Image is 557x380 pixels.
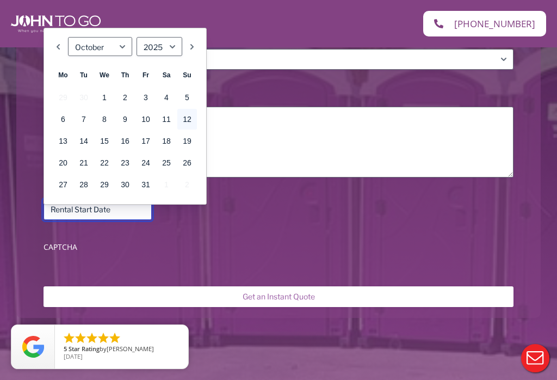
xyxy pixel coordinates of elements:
[513,336,557,380] button: Live Chat
[177,131,197,151] a: 19
[177,152,197,173] a: 26
[58,71,67,79] span: Monday
[44,91,513,102] label: Notes
[136,87,156,108] a: 3
[64,345,67,353] span: 5
[183,71,191,79] span: Sunday
[108,332,121,345] li: 
[53,87,73,108] span: 29
[157,152,176,173] a: 25
[53,37,64,56] a: Previous
[74,131,94,151] a: 14
[143,71,149,79] span: Friday
[64,352,83,360] span: [DATE]
[115,131,135,151] a: 16
[177,174,197,195] span: 2
[22,336,44,358] img: Review Rating
[53,174,73,195] a: 27
[74,332,87,345] li: 
[115,87,135,108] a: 2
[53,109,73,130] a: 6
[115,152,135,173] a: 23
[136,109,156,130] a: 10
[44,199,152,220] input: Rental Start Date
[423,11,546,36] a: [PHONE_NUMBER]
[44,286,513,307] input: Get an Instant Quote
[44,242,513,253] label: CAPTCHA
[53,131,73,151] a: 13
[177,87,197,108] a: 5
[85,332,98,345] li: 
[163,71,171,79] span: Saturday
[157,174,176,195] span: 1
[74,174,94,195] a: 28
[95,87,114,108] a: 1
[115,174,135,195] a: 30
[115,109,135,130] a: 9
[157,131,176,151] a: 18
[454,19,535,28] span: [PHONE_NUMBER]
[157,109,176,130] a: 11
[74,109,94,130] a: 7
[95,174,114,195] a: 29
[107,345,154,353] span: [PERSON_NAME]
[100,71,109,79] span: Wednesday
[136,174,156,195] a: 31
[80,71,88,79] span: Tuesday
[177,109,197,130] a: 12
[95,152,114,173] a: 22
[187,37,197,56] a: Next
[53,152,73,173] a: 20
[95,109,114,130] a: 8
[64,346,180,353] span: by
[74,152,94,173] a: 21
[137,37,182,56] select: Select year
[74,87,94,108] span: 30
[136,152,156,173] a: 24
[97,332,110,345] li: 
[68,37,132,56] select: Select month
[69,345,100,353] span: Star Rating
[63,332,76,345] li: 
[95,131,114,151] a: 15
[11,15,101,33] img: John To Go
[121,71,129,79] span: Thursday
[157,87,176,108] a: 4
[136,131,156,151] a: 17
